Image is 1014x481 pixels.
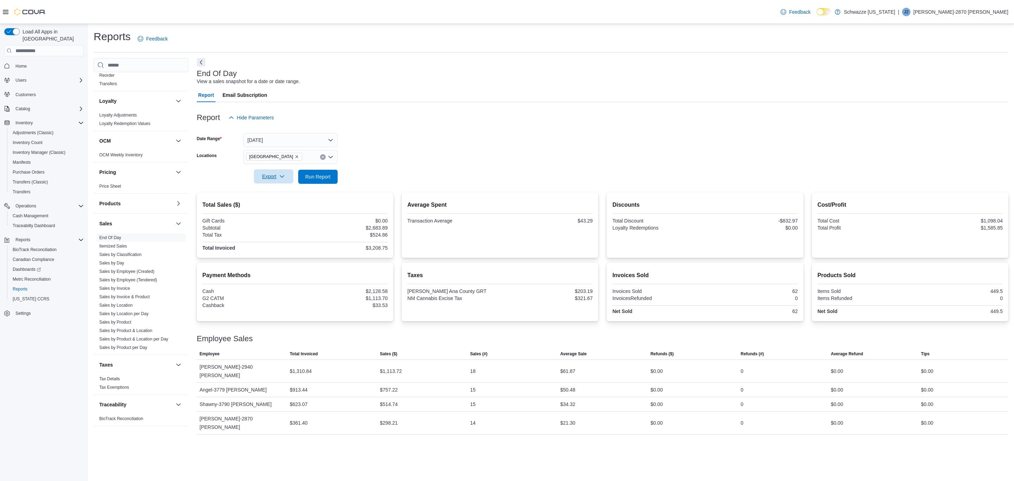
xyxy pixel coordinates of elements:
[290,367,312,375] div: $1,310.84
[470,351,487,357] span: Sales (#)
[99,401,126,408] h3: Traceability
[560,351,587,357] span: Average Sale
[380,351,397,357] span: Sales ($)
[197,58,205,67] button: Next
[4,58,84,337] nav: Complex example
[99,244,127,249] a: Itemized Sales
[15,77,26,83] span: Users
[7,245,87,255] button: BioTrack Reconciliation
[407,271,593,280] h2: Taxes
[197,153,217,158] label: Locations
[10,168,84,176] span: Purchase Orders
[10,178,84,186] span: Transfers (Classic)
[94,375,188,394] div: Taxes
[470,386,476,394] div: 15
[249,153,293,160] span: [GEOGRAPHIC_DATA]
[789,8,810,15] span: Feedback
[612,288,703,294] div: Invoices Sold
[650,400,663,408] div: $0.00
[13,169,45,175] span: Purchase Orders
[15,120,33,126] span: Inventory
[831,367,843,375] div: $0.00
[1,118,87,128] button: Inventory
[99,73,114,78] span: Reorder
[202,288,294,294] div: Cash
[99,294,150,299] a: Sales by Invoice & Product
[7,138,87,148] button: Inventory Count
[10,129,84,137] span: Adjustments (Classic)
[290,386,308,394] div: $913.44
[135,32,170,46] a: Feedback
[99,277,157,282] a: Sales by Employee (Tendered)
[741,419,744,427] div: 0
[741,400,744,408] div: 0
[912,288,1003,294] div: 449.5
[13,76,84,85] span: Users
[202,245,235,251] strong: Total Invoiced
[13,236,84,244] span: Reports
[921,419,933,427] div: $0.00
[15,106,30,112] span: Catalog
[146,35,168,42] span: Feedback
[99,320,131,325] a: Sales by Product
[380,367,402,375] div: $1,113.72
[7,128,87,138] button: Adjustments (Classic)
[10,255,57,264] a: Canadian Compliance
[612,225,703,231] div: Loyalty Redemptions
[99,98,117,105] h3: Loyalty
[560,386,575,394] div: $50.48
[13,119,36,127] button: Inventory
[197,335,253,343] h3: Employee Sales
[612,271,797,280] h2: Invoices Sold
[921,386,933,394] div: $0.00
[650,419,663,427] div: $0.00
[99,81,117,86] a: Transfers
[15,311,31,316] span: Settings
[470,400,476,408] div: 15
[15,237,30,243] span: Reports
[10,138,84,147] span: Inventory Count
[10,245,84,254] span: BioTrack Reconciliation
[99,269,155,274] span: Sales by Employee (Created)
[921,351,930,357] span: Tips
[290,419,308,427] div: $361.40
[818,201,1003,209] h2: Cost/Profit
[13,76,29,85] button: Users
[10,255,84,264] span: Canadian Compliance
[202,295,294,301] div: G2 CATM
[407,201,593,209] h2: Average Spent
[10,221,58,230] a: Traceabilty Dashboard
[198,88,214,102] span: Report
[707,295,798,301] div: 0
[99,137,173,144] button: OCM
[501,295,593,301] div: $321.67
[13,179,48,185] span: Transfers (Classic)
[296,302,388,308] div: $33.53
[407,218,499,224] div: Transaction Average
[470,367,476,375] div: 18
[174,361,183,369] button: Taxes
[99,183,121,189] span: Price Sheet
[10,212,84,220] span: Cash Management
[15,92,36,98] span: Customers
[1,235,87,245] button: Reports
[10,245,60,254] a: BioTrack Reconciliation
[10,285,30,293] a: Reports
[501,288,593,294] div: $203.19
[174,199,183,208] button: Products
[94,414,188,426] div: Traceability
[13,90,39,99] a: Customers
[10,148,68,157] a: Inventory Manager (Classic)
[612,295,703,301] div: InvoicesRefunded
[912,308,1003,314] div: 449.5
[741,367,744,375] div: 0
[99,220,173,227] button: Sales
[13,223,55,229] span: Traceabilty Dashboard
[612,201,797,209] h2: Discounts
[99,200,121,207] h3: Products
[202,225,294,231] div: Subtotal
[1,104,87,114] button: Catalog
[904,8,909,16] span: J2
[99,286,130,291] a: Sales by Invoice
[7,211,87,221] button: Cash Management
